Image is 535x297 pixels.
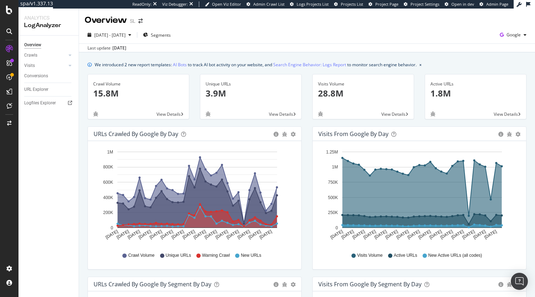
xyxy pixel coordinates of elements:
text: [DATE] [160,229,174,240]
a: AI Bots [173,61,187,68]
text: [DATE] [418,229,432,240]
div: SL [130,17,136,25]
text: [DATE] [483,229,498,240]
div: URLs Crawled by Google By Segment By Day [94,281,211,288]
div: circle-info [498,282,503,287]
text: [DATE] [149,229,163,240]
a: Project Page [369,1,398,7]
text: [DATE] [461,229,476,240]
button: close banner [418,59,423,70]
span: Admin Page [486,1,508,7]
text: [DATE] [351,229,366,240]
a: Projects List [334,1,363,7]
text: [DATE] [138,229,152,240]
span: View Details [269,111,293,117]
text: 200K [103,210,113,215]
div: ReadOnly: [132,1,152,7]
span: Google [507,32,521,38]
button: Google [497,29,529,41]
div: bug [430,111,435,116]
a: Open in dev [445,1,474,7]
text: 600K [103,180,113,185]
div: bug [507,132,512,137]
text: 800K [103,165,113,170]
div: Last update [88,45,126,51]
div: [DATE] [112,45,126,51]
div: Conversions [24,72,48,80]
div: Logfiles Explorer [24,99,56,107]
div: circle-info [274,132,279,137]
div: Open Intercom Messenger [511,273,528,290]
text: [DATE] [248,229,262,240]
span: [DATE] - [DATE] [94,32,126,38]
span: Open Viz Editor [212,1,241,7]
a: Logs Projects List [290,1,329,7]
p: 28.8M [318,87,408,99]
text: [DATE] [203,229,218,240]
div: gear [291,132,296,137]
span: Open in dev [451,1,474,7]
div: Visits [24,62,35,69]
div: Visits from Google By Segment By Day [318,281,422,288]
div: LogAnalyzer [24,21,73,30]
div: gear [291,282,296,287]
text: 0 [335,225,338,230]
a: URL Explorer [24,86,74,93]
text: [DATE] [407,229,421,240]
span: Visits Volume [357,252,383,259]
text: [DATE] [340,229,355,240]
span: New URLs [241,252,261,259]
p: 3.9M [206,87,296,99]
a: Admin Crawl List [247,1,285,7]
div: Crawls [24,52,37,59]
text: [DATE] [385,229,399,240]
a: Crawls [24,52,67,59]
text: [DATE] [329,229,344,240]
div: A chart. [318,147,518,246]
div: arrow-right-arrow-left [138,19,143,24]
div: gear [515,132,520,137]
text: [DATE] [105,229,119,240]
div: bug [206,111,211,116]
text: [DATE] [226,229,240,240]
text: [DATE] [171,229,185,240]
div: info banner [88,61,526,68]
p: 1.8M [430,87,521,99]
div: bug [282,282,287,287]
text: [DATE] [428,229,443,240]
div: Visits from Google by day [318,130,388,137]
div: Visits Volume [318,81,408,87]
text: 1M [107,150,113,155]
div: bug [318,111,323,116]
text: 1.25M [326,150,338,155]
text: [DATE] [127,229,141,240]
text: [DATE] [259,229,273,240]
text: 1M [332,165,338,170]
text: [DATE] [116,229,130,240]
a: Admin Page [480,1,508,7]
div: URL Explorer [24,86,48,93]
div: circle-info [274,282,279,287]
span: Admin Crawl List [253,1,285,7]
div: bug [507,282,512,287]
text: [DATE] [193,229,207,240]
div: URLs Crawled by Google by day [94,130,178,137]
div: Analytics [24,14,73,21]
span: View Details [381,111,406,117]
div: Active URLs [430,81,521,87]
svg: A chart. [94,147,293,246]
span: Active URLs [394,252,417,259]
div: Viz Debugger: [162,1,188,7]
div: bug [93,111,98,116]
a: Project Settings [404,1,439,7]
text: [DATE] [439,229,454,240]
span: Segments [151,32,171,38]
text: 750K [328,180,338,185]
a: Search Engine Behavior: Logs Report [273,61,346,68]
div: Crawl Volume [93,81,184,87]
a: Open Viz Editor [205,1,241,7]
div: Overview [24,41,41,49]
span: Projects List [341,1,363,7]
a: Visits [24,62,67,69]
span: Crawl Volume [128,252,154,259]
